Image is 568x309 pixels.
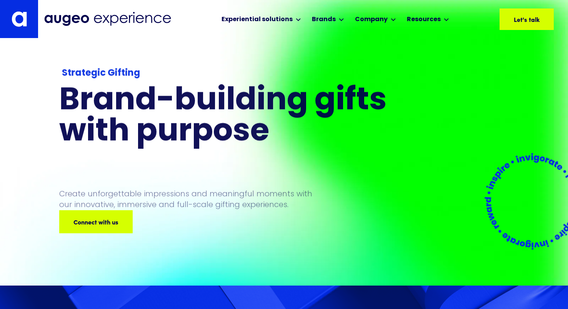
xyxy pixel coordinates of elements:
div: Resources [407,15,441,24]
img: Augeo Experience business unit full logo in midnight blue. [44,12,171,26]
div: Brands [312,15,336,24]
div: Experiential solutions [222,15,293,24]
a: Let's talk [500,8,554,30]
p: Create unforgettable impressions and meaningful moments with our innovative, immersive and full-s... [59,188,324,209]
a: Connect with us [59,210,133,233]
h1: Brand-building gifts with purpose [59,86,391,148]
img: Augeo's "a" monogram decorative logo in white. [12,11,27,27]
div: Strategic Gifting [62,66,388,80]
div: Company [355,15,388,24]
